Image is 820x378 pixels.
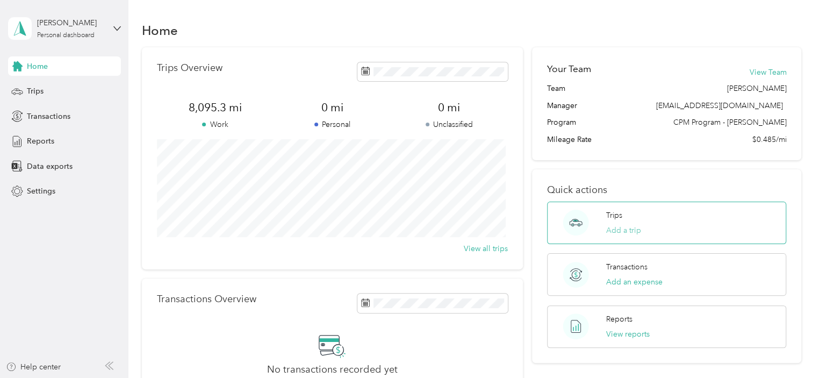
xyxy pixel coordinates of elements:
p: Reports [606,313,632,325]
span: CPM Program - [PERSON_NAME] [673,117,786,128]
p: Work [157,119,274,130]
span: 0 mi [391,100,508,115]
span: Trips [27,85,44,97]
span: 8,095.3 mi [157,100,274,115]
h2: Your Team [547,62,591,76]
button: View Team [749,67,786,78]
span: Transactions [27,111,70,122]
button: Help center [6,361,61,373]
iframe: Everlance-gr Chat Button Frame [760,318,820,378]
p: Trips Overview [157,62,222,74]
button: Add a trip [606,225,641,236]
button: Add an expense [606,276,663,288]
p: Transactions Overview [157,294,256,305]
p: Personal [274,119,391,130]
span: [EMAIL_ADDRESS][DOMAIN_NAME] [656,101,782,110]
button: View all trips [464,243,508,254]
div: Personal dashboard [37,32,95,39]
span: [PERSON_NAME] [727,83,786,94]
p: Transactions [606,261,648,273]
p: Unclassified [391,119,508,130]
p: Trips [606,210,622,221]
span: Team [547,83,565,94]
span: Reports [27,135,54,147]
span: Mileage Rate [547,134,592,145]
span: Manager [547,100,577,111]
span: 0 mi [274,100,391,115]
button: View reports [606,329,650,340]
span: Home [27,61,48,72]
h1: Home [142,25,178,36]
span: Settings [27,186,55,197]
h2: No transactions recorded yet [267,364,398,375]
div: [PERSON_NAME] [37,17,104,28]
span: Program [547,117,576,128]
span: Data exports [27,161,73,172]
p: Quick actions [547,184,786,196]
span: $0.485/mi [752,134,786,145]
